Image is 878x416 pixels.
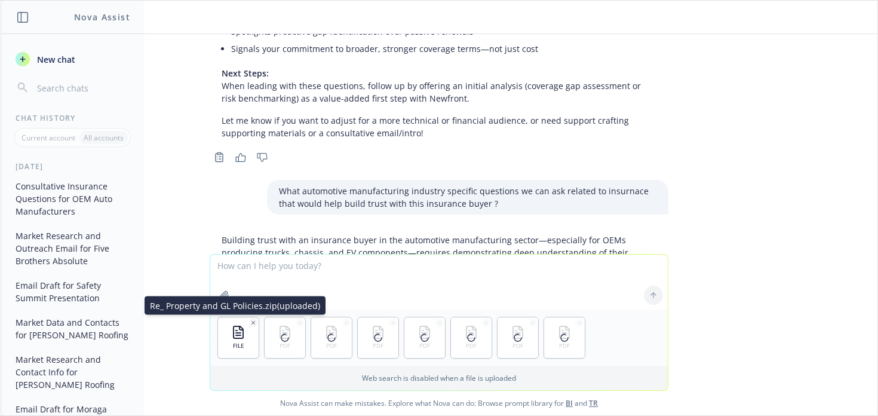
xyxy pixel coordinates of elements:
div: Chat History [1,113,144,123]
button: New chat [11,48,134,70]
button: FILE [218,317,259,358]
li: Signals your commitment to broader, stronger coverage terms—not just cost [231,40,656,57]
button: Market Research and Outreach Email for Five Brothers Absolute [11,226,134,271]
button: Consultative Insurance Questions for OEM Auto Manufacturers [11,176,134,221]
p: Current account [22,133,75,143]
span: New chat [35,53,75,66]
div: [DATE] [1,161,144,172]
input: Search chats [35,79,130,96]
button: Thumbs down [253,149,272,166]
p: Building trust with an insurance buyer in the automotive manufacturing sector—especially for OEMs... [222,234,656,296]
a: TR [589,398,598,408]
a: BI [566,398,573,408]
button: Email Draft for Safety Summit Presentation [11,276,134,308]
h1: Nova Assist [74,11,130,23]
p: What automotive manufacturing industry specific questions we can ask related to insurnace that wo... [279,185,656,210]
span: Nova Assist can make mistakes. Explore what Nova can do: Browse prompt library for and [5,391,873,415]
p: Let me know if you want to adjust for a more technical or financial audience, or need support cra... [222,114,656,139]
span: Next Steps: [222,68,269,79]
p: Web search is disabled when a file is uploaded [217,373,661,383]
button: Market Data and Contacts for [PERSON_NAME] Roofing [11,313,134,345]
p: When leading with these questions, follow up by offering an initial analysis (coverage gap assess... [222,67,656,105]
span: FILE [233,342,244,350]
svg: Copy to clipboard [214,152,225,163]
p: All accounts [84,133,124,143]
button: Market Research and Contact Info for [PERSON_NAME] Roofing [11,350,134,394]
